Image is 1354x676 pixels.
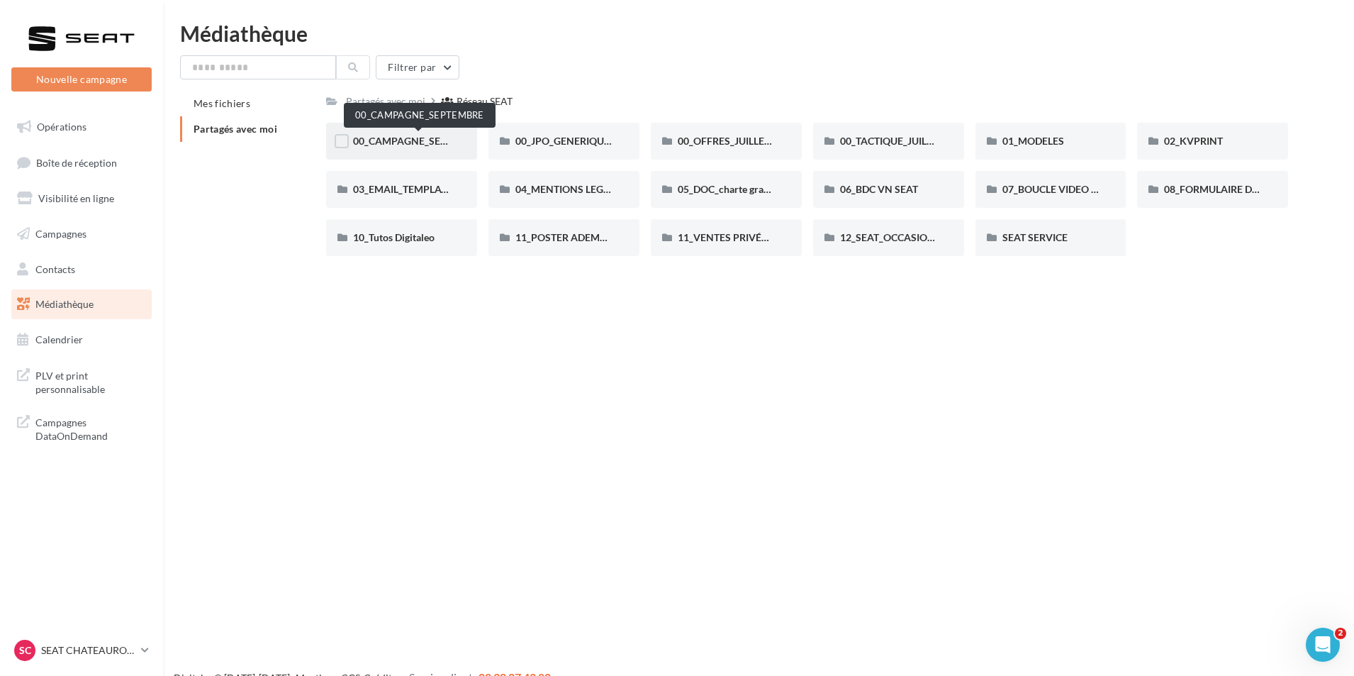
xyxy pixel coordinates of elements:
span: Mes fichiers [194,97,250,109]
iframe: Intercom live chat [1306,628,1340,662]
span: Opérations [37,121,86,133]
a: Opérations [9,112,155,142]
a: Calendrier [9,325,155,355]
span: Boîte de réception [36,156,117,168]
span: 00_OFFRES_JUILLET AOÛT [678,135,800,147]
span: SC [19,643,31,658]
a: Boîte de réception [9,148,155,178]
a: Visibilité en ligne [9,184,155,214]
span: 00_TACTIQUE_JUILLET AOÛT [840,135,973,147]
span: 05_DOC_charte graphique + Guidelines [678,183,851,195]
span: Campagnes [35,228,86,240]
span: 07_BOUCLE VIDEO ECRAN SHOWROOM [1002,183,1190,195]
a: Campagnes DataOnDemand [9,407,155,449]
span: Calendrier [35,333,83,345]
button: Nouvelle campagne [11,67,152,92]
span: Visibilité en ligne [38,192,114,204]
span: 11_VENTES PRIVÉES SEAT [678,231,798,243]
span: 06_BDC VN SEAT [840,183,918,195]
span: PLV et print personnalisable [35,366,146,397]
span: 03_EMAIL_TEMPLATE HTML SEAT [353,183,508,195]
a: SC SEAT CHATEAUROUX [11,637,152,664]
a: Contacts [9,255,155,284]
button: Filtrer par [376,55,459,79]
a: PLV et print personnalisable [9,360,155,402]
a: Campagnes [9,219,155,249]
div: 00_CAMPAGNE_SEPTEMBRE [344,103,496,128]
span: 01_MODELES [1002,135,1064,147]
span: 10_Tutos Digitaleo [353,231,435,243]
div: Partagés avec moi [346,94,425,109]
span: SEAT SERVICE [1002,231,1068,243]
span: 00_CAMPAGNE_SEPTEMBRE [353,135,486,147]
p: SEAT CHATEAUROUX [41,643,135,658]
span: 02_KVPRINT [1164,135,1223,147]
span: 2 [1335,628,1346,639]
span: 04_MENTIONS LEGALES OFFRES PRESSE [515,183,703,195]
span: Campagnes DataOnDemand [35,413,146,443]
div: Réseau SEAT [457,94,513,109]
span: 00_JPO_GENERIQUE IBIZA ARONA [515,135,676,147]
span: 12_SEAT_OCCASIONS_GARANTIES [840,231,1000,243]
span: Partagés avec moi [194,123,277,135]
span: Contacts [35,262,75,275]
span: 11_POSTER ADEME SEAT [515,231,631,243]
a: Médiathèque [9,289,155,319]
div: Médiathèque [180,23,1337,44]
span: Médiathèque [35,298,94,310]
